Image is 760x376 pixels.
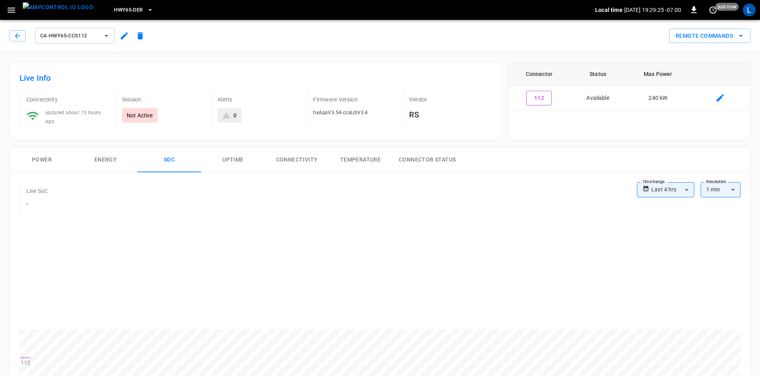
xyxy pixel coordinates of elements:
p: Session [122,95,204,103]
td: Available [570,86,626,111]
div: remote commands options [669,29,750,43]
th: Status [570,62,626,86]
div: profile-icon [743,4,756,16]
h6: - [26,200,48,208]
label: Resolution [706,179,726,185]
label: Time Range [642,179,665,185]
p: Vendor [409,95,492,103]
img: ampcontrol.io logo [23,2,93,12]
button: Temperature [329,147,392,173]
button: Remote Commands [669,29,750,43]
span: updated about 15 hours ago [45,110,101,124]
span: HWY65-DER [114,6,143,15]
h6: Live Info [20,72,492,84]
p: Firmware Version [313,95,396,103]
th: Max Power [626,62,690,86]
button: SOC [137,147,201,173]
p: Connectivity [26,95,109,103]
button: Power [10,147,74,173]
button: 112 [526,91,552,105]
div: Last 4 hrs [651,182,694,197]
table: connector table [508,62,750,111]
p: Not Active [127,111,153,119]
span: just now [715,3,739,11]
button: ca-hwy65-ccs112 [35,28,115,44]
div: 1 min [701,182,740,197]
span: ca-hwy65-ccs112 [40,31,99,41]
p: [DATE] 19:29:25 -07:00 [624,6,681,14]
button: set refresh interval [707,4,719,16]
div: 0 [233,111,237,119]
th: Connector [508,62,570,86]
button: Energy [74,147,137,173]
h6: RS [409,108,492,121]
p: Alerts [217,95,300,103]
td: 240 kW [626,86,690,111]
button: Uptime [201,147,265,173]
span: hxAppV3.54-ccsLibV3.4 [313,110,368,115]
button: HWY65-DER [111,2,156,18]
p: Local time [595,6,623,14]
p: Live SoC [26,187,48,195]
button: Connector Status [392,147,462,173]
button: Connectivity [265,147,329,173]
